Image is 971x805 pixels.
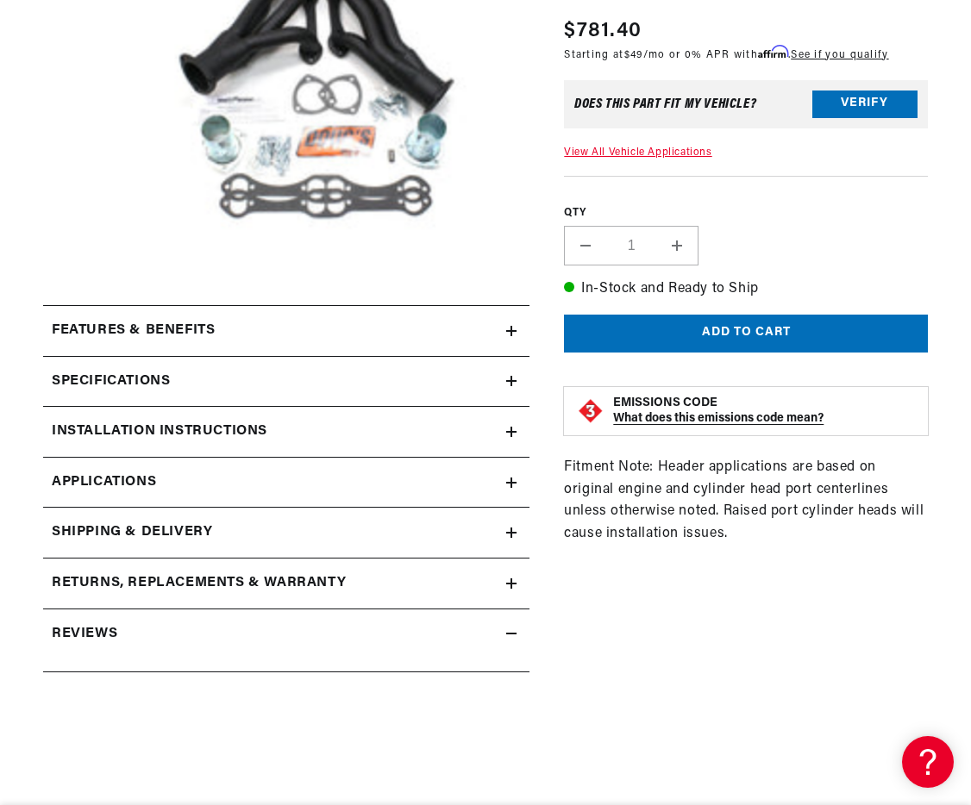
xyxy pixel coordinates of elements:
[52,623,117,646] h2: Reviews
[574,97,756,111] div: Does This part fit My vehicle?
[812,90,918,118] button: Verify
[624,50,643,60] span: $49
[43,609,529,659] summary: Reviews
[52,421,267,443] h2: Installation instructions
[564,206,928,221] label: QTY
[43,458,529,509] a: Applications
[43,508,529,558] summary: Shipping & Delivery
[52,371,170,393] h2: Specifications
[564,47,888,63] p: Starting at /mo or 0% APR with .
[564,147,711,158] a: View All Vehicle Applications
[791,50,888,60] a: See if you qualify - Learn more about Affirm Financing (opens in modal)
[52,521,212,544] h2: Shipping & Delivery
[564,278,928,301] p: In-Stock and Ready to Ship
[52,471,156,494] span: Applications
[758,46,788,59] span: Affirm
[613,396,915,427] button: EMISSIONS CODEWhat does this emissions code mean?
[43,306,529,356] summary: Features & Benefits
[43,407,529,457] summary: Installation instructions
[43,357,529,407] summary: Specifications
[613,412,824,425] strong: What does this emissions code mean?
[564,16,642,47] span: $781.40
[613,396,717,409] strong: EMISSIONS CODE
[577,397,605,425] img: Emissions code
[52,572,346,595] h2: Returns, Replacements & Warranty
[52,320,215,342] h2: Features & Benefits
[564,315,928,353] button: Add to cart
[43,559,529,608] summary: Returns, Replacements & Warranty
